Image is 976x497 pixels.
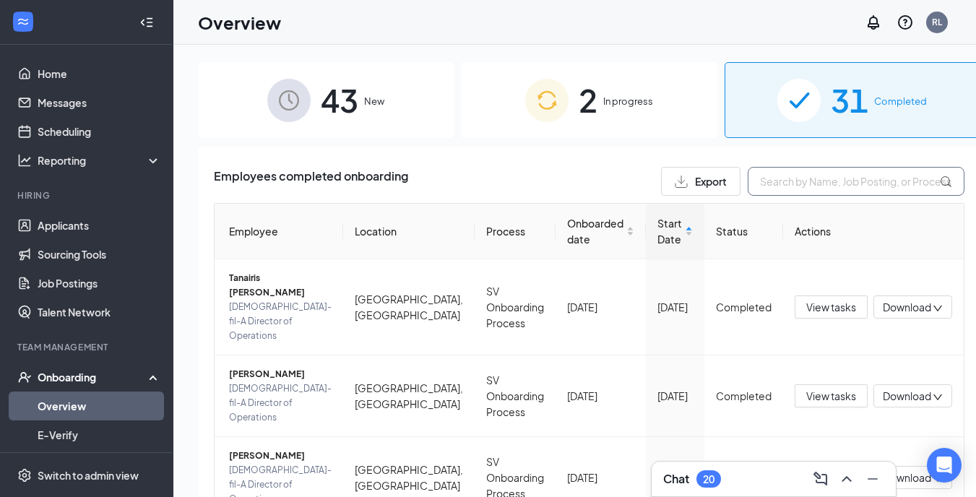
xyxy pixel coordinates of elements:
a: Applicants [38,211,161,240]
div: Reporting [38,153,162,168]
a: Job Postings [38,269,161,298]
button: Minimize [861,467,884,490]
span: down [933,303,943,314]
button: View tasks [795,295,868,319]
th: Actions [783,204,964,259]
span: Export [695,176,727,186]
svg: ChevronUp [838,470,855,488]
span: In progress [603,94,653,108]
a: Scheduling [38,117,161,146]
svg: Minimize [864,470,881,488]
svg: Collapse [139,15,154,30]
div: Hiring [17,189,158,202]
span: [DEMOGRAPHIC_DATA]-fil-A Director of Operations [229,381,332,425]
span: [DEMOGRAPHIC_DATA]-fil-A Director of Operations [229,300,332,343]
span: [PERSON_NAME] [229,449,332,463]
span: Download [883,389,931,404]
td: SV Onboarding Process [475,259,556,355]
button: Export [661,167,740,196]
span: Start Date [657,215,682,247]
td: [GEOGRAPHIC_DATA], [GEOGRAPHIC_DATA] [343,259,475,355]
span: New [364,94,384,108]
span: [PERSON_NAME] [229,367,332,381]
div: Onboarding [38,370,149,384]
span: 2 [579,75,597,125]
h1: Overview [198,10,281,35]
span: down [933,392,943,402]
td: [GEOGRAPHIC_DATA], [GEOGRAPHIC_DATA] [343,355,475,437]
svg: Settings [17,468,32,483]
a: Home [38,59,161,88]
span: Tanairis [PERSON_NAME] [229,271,332,300]
span: Download [883,300,931,315]
div: 20 [703,473,714,485]
th: Process [475,204,556,259]
span: 43 [321,75,358,125]
a: Overview [38,392,161,420]
span: View tasks [806,299,856,315]
svg: UserCheck [17,370,32,384]
svg: WorkstreamLogo [16,14,30,29]
th: Employee [215,204,343,259]
a: Sourcing Tools [38,240,161,269]
div: Team Management [17,341,158,353]
span: Completed [874,94,927,108]
div: Completed [716,299,772,315]
button: View tasks [795,384,868,407]
span: Onboarded date [567,215,623,247]
button: ComposeMessage [809,467,832,490]
svg: QuestionInfo [897,14,914,31]
svg: Analysis [17,153,32,168]
div: [DATE] [567,299,634,315]
div: [DATE] [657,388,693,404]
div: [DATE] [567,470,634,485]
div: Open Intercom Messenger [927,448,962,483]
span: Employees completed onboarding [214,167,408,196]
div: [DATE] [567,388,634,404]
a: Talent Network [38,298,161,327]
th: Status [704,204,783,259]
input: Search by Name, Job Posting, or Process [748,167,964,196]
button: ChevronUp [835,467,858,490]
th: Onboarded date [556,204,646,259]
span: 31 [831,75,868,125]
svg: ComposeMessage [812,470,829,488]
a: Onboarding Documents [38,449,161,478]
h3: Chat [663,471,689,487]
td: SV Onboarding Process [475,355,556,437]
svg: Notifications [865,14,882,31]
div: RL [932,16,942,28]
span: Download [883,470,931,485]
a: E-Verify [38,420,161,449]
div: [DATE] [657,299,693,315]
div: Completed [716,388,772,404]
a: Messages [38,88,161,117]
th: Location [343,204,475,259]
div: Switch to admin view [38,468,139,483]
span: View tasks [806,388,856,404]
